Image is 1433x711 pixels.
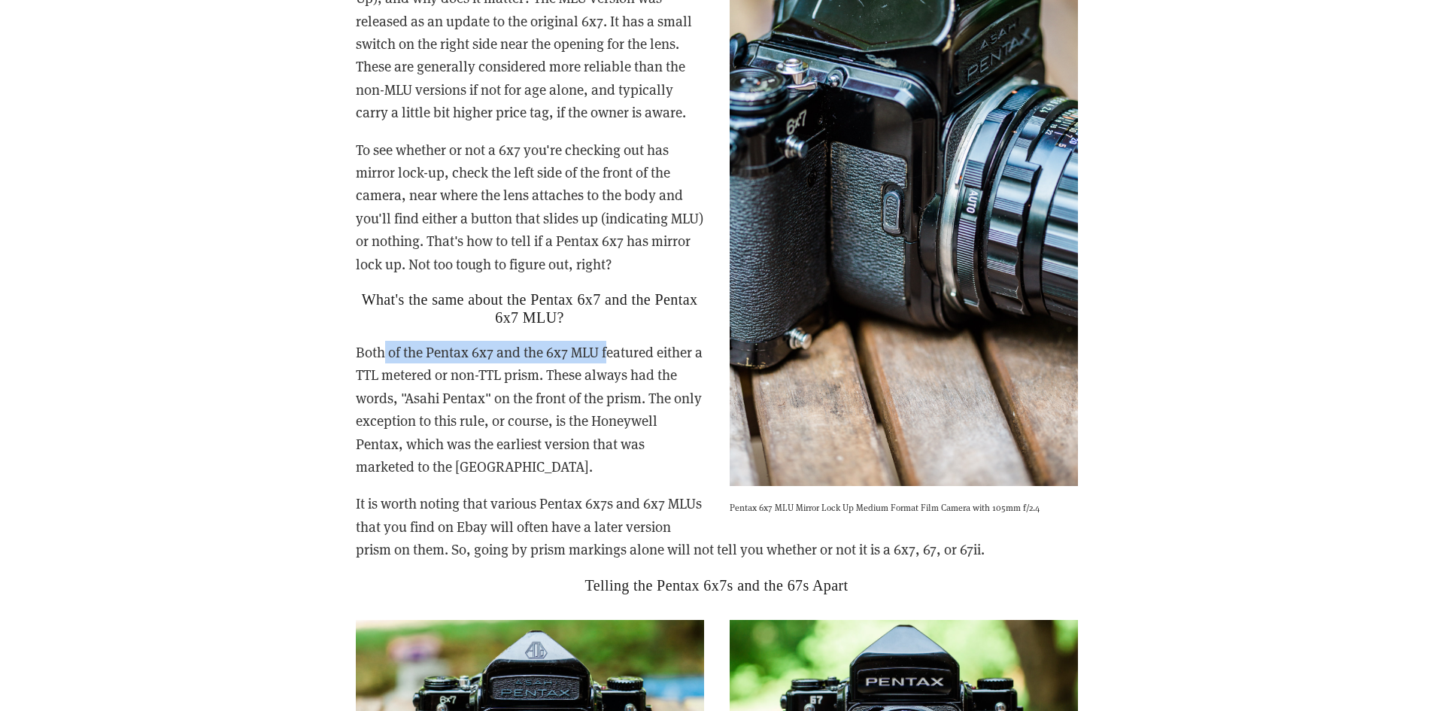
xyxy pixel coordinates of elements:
[356,341,1078,478] p: Both of the Pentax 6x7 and the 6x7 MLU featured either a TTL metered or non-TTL prism. These alwa...
[730,500,1078,515] p: Pentax 6x7 MLU Mirror Lock Up Medium Format Film Camera with 105mm f/2.4
[356,290,1078,327] h2: What's the same about the Pentax 6x7 and the Pentax 6x7 MLU?
[356,138,1078,275] p: To see whether or not a 6x7 you're checking out has mirror lock-up, check the left side of the fr...
[356,576,1078,594] h2: Telling the Pentax 6x7s and the 67s Apart
[356,492,1078,561] p: It is worth noting that various Pentax 6x7s and 6x7 MLUs that you find on Ebay will often have a ...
